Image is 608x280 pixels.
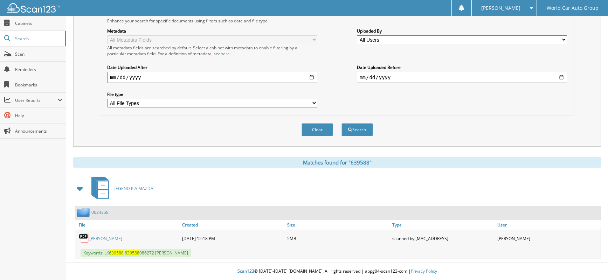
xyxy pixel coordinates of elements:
[89,236,122,241] a: [PERSON_NAME]
[7,3,60,13] img: scan123-logo-white.svg
[15,128,62,134] span: Announcements
[15,51,62,57] span: Scan
[66,263,608,280] div: © [DATE]-[DATE] [DOMAIN_NAME]. All rights reserved | appg04-scan123-com |
[107,64,317,70] label: Date Uploaded After
[125,250,139,256] span: 639588
[285,220,391,230] a: Size
[15,82,62,88] span: Bookmarks
[237,268,254,274] span: Scan123
[341,123,373,136] button: Search
[109,250,124,256] span: 639588
[107,91,317,97] label: File type
[180,231,285,245] div: [DATE] 12:18 PM
[15,20,62,26] span: Cabinets
[15,97,57,103] span: User Reports
[15,36,61,42] span: Search
[107,28,317,34] label: Metadata
[221,51,230,57] a: here
[496,231,601,245] div: [PERSON_NAME]
[357,64,567,70] label: Date Uploaded Before
[107,72,317,83] input: start
[357,28,567,34] label: Uploaded By
[357,72,567,83] input: end
[104,18,570,24] div: Enhance your search for specific documents using filters such as date and file type.
[75,220,180,230] a: File
[91,209,109,215] a: 0024358
[79,233,89,244] img: PDF.png
[481,6,520,10] span: [PERSON_NAME]
[411,268,437,274] a: Privacy Policy
[107,45,317,57] div: All metadata fields are searched by default. Select a cabinet with metadata to enable filtering b...
[180,220,285,230] a: Created
[302,123,333,136] button: Clear
[496,220,601,230] a: User
[81,249,191,257] span: Keywords: LK 086272 [PERSON_NAME]
[547,6,599,10] span: World Car Auto Group
[15,113,62,119] span: Help
[77,208,91,217] img: folder2.png
[391,231,496,245] div: scanned by [MAC_ADDRESS]
[15,66,62,72] span: Reminders
[87,175,153,202] a: LEGEND KIA MAZDA
[73,157,601,168] div: Matches found for "639588"
[285,231,391,245] div: 5MB
[113,185,153,191] span: LEGEND KIA MAZDA
[573,246,608,280] iframe: Chat Widget
[391,220,496,230] a: Type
